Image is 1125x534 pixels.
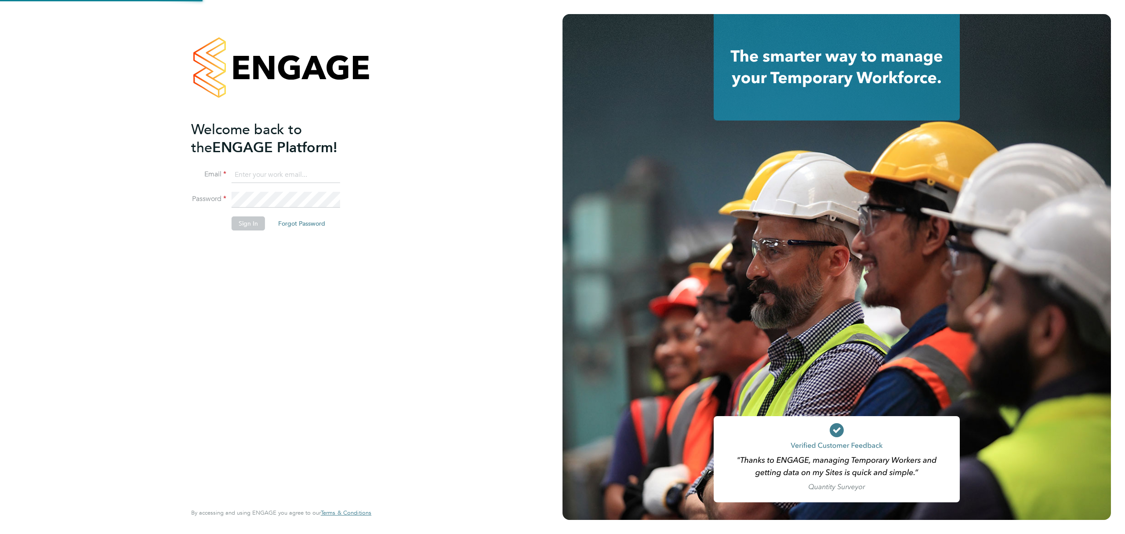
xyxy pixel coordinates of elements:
[321,509,371,516] a: Terms & Conditions
[191,121,363,157] h2: ENGAGE Platform!
[232,167,340,183] input: Enter your work email...
[191,194,226,204] label: Password
[191,121,302,156] span: Welcome back to the
[191,170,226,179] label: Email
[191,509,371,516] span: By accessing and using ENGAGE you agree to our
[232,216,265,230] button: Sign In
[271,216,332,230] button: Forgot Password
